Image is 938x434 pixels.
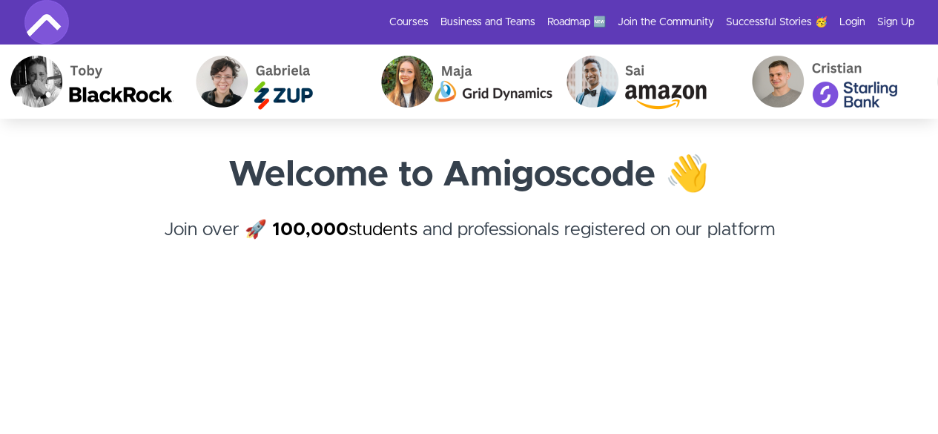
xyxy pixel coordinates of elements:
a: Login [839,15,865,30]
h4: Join over 🚀 and professionals registered on our platform [24,217,914,270]
a: Successful Stories 🥳 [726,15,828,30]
img: Cristian [740,45,925,119]
a: Courses [389,15,429,30]
a: Roadmap 🆕 [547,15,606,30]
a: Business and Teams [440,15,535,30]
strong: Welcome to Amigoscode 👋 [228,157,710,193]
strong: 100,000 [272,221,349,239]
a: Sign Up [877,15,914,30]
img: Sai [555,45,740,119]
a: Join the Community [618,15,714,30]
img: Maja [369,45,555,119]
a: 100,000students [272,221,417,239]
img: Gabriela [184,45,369,119]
